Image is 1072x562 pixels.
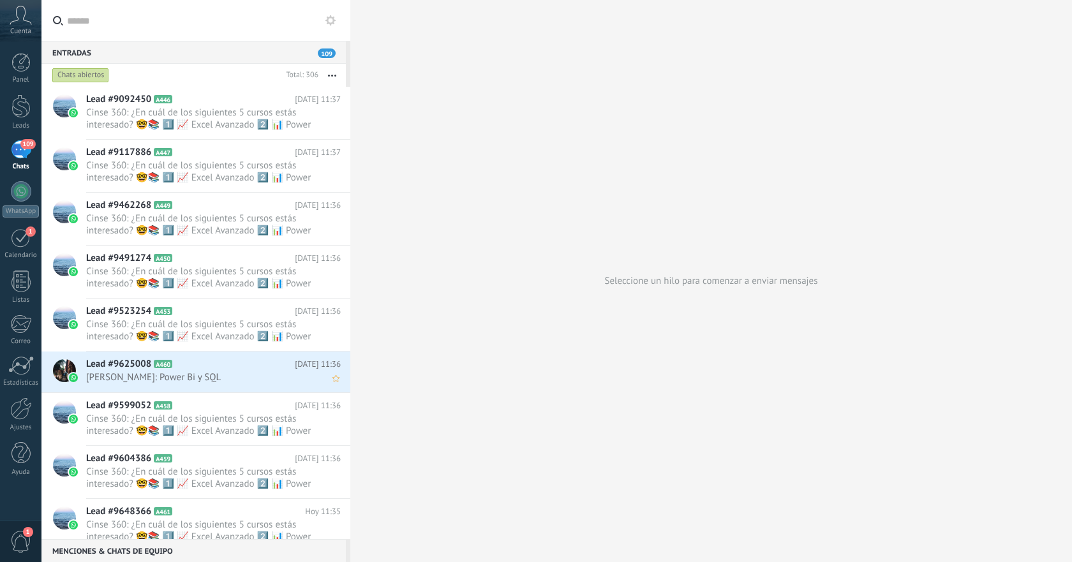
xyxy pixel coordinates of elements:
[41,351,350,392] a: Lead #9625008 A460 [DATE] 11:36 [PERSON_NAME]: Power Bi y SQL
[154,307,172,315] span: A453
[86,371,316,383] span: [PERSON_NAME]: Power Bi y SQL
[69,468,78,477] img: waba.svg
[86,93,151,106] span: Lead #9092450
[295,305,341,318] span: [DATE] 11:36
[295,452,341,465] span: [DATE] 11:36
[295,358,341,371] span: [DATE] 11:36
[41,246,350,298] a: Lead #9491274 A450 [DATE] 11:36 Cinse 360: ¿En cuál de los siguientes 5 cursos estás interesado? ...
[20,139,35,149] span: 109
[52,68,109,83] div: Chats abiertos
[86,519,316,543] span: Cinse 360: ¿En cuál de los siguientes 5 cursos estás interesado? 🤓📚 1️⃣ 📈 Excel Avanzado 2️⃣ 📊 Po...
[295,199,341,212] span: [DATE] 11:36
[154,454,172,462] span: A459
[41,41,346,64] div: Entradas
[69,373,78,382] img: waba.svg
[3,296,40,304] div: Listas
[41,193,350,245] a: Lead #9462268 A449 [DATE] 11:36 Cinse 360: ¿En cuál de los siguientes 5 cursos estás interesado? ...
[41,539,346,562] div: Menciones & Chats de equipo
[86,505,151,518] span: Lead #9648366
[318,64,346,87] button: Más
[41,140,350,192] a: Lead #9117886 A447 [DATE] 11:37 Cinse 360: ¿En cuál de los siguientes 5 cursos estás interesado? ...
[3,122,40,130] div: Leads
[86,107,316,131] span: Cinse 360: ¿En cuál de los siguientes 5 cursos estás interesado? 🤓📚 1️⃣ 📈 Excel Avanzado 2️⃣ 📊 Po...
[69,108,78,117] img: waba.svg
[154,254,172,262] span: A450
[41,299,350,351] a: Lead #9523254 A453 [DATE] 11:36 Cinse 360: ¿En cuál de los siguientes 5 cursos estás interesado? ...
[69,415,78,424] img: waba.svg
[305,505,341,518] span: Hoy 11:35
[23,527,33,537] span: 1
[3,424,40,432] div: Ajustes
[295,93,341,106] span: [DATE] 11:37
[86,159,316,184] span: Cinse 360: ¿En cuál de los siguientes 5 cursos estás interesado? 🤓📚 1️⃣ 📈 Excel Avanzado 2️⃣ 📊 Po...
[3,205,39,218] div: WhatsApp
[295,399,341,412] span: [DATE] 11:36
[69,267,78,276] img: waba.svg
[3,379,40,387] div: Estadísticas
[69,214,78,223] img: waba.svg
[3,76,40,84] div: Panel
[281,69,318,82] div: Total: 306
[86,305,151,318] span: Lead #9523254
[86,318,316,343] span: Cinse 360: ¿En cuál de los siguientes 5 cursos estás interesado? 🤓📚 1️⃣ 📈 Excel Avanzado 2️⃣ 📊 Po...
[154,360,172,368] span: A460
[69,161,78,170] img: waba.svg
[10,27,31,36] span: Cuenta
[86,212,316,237] span: Cinse 360: ¿En cuál de los siguientes 5 cursos estás interesado? 🤓📚 1️⃣ 📈 Excel Avanzado 2️⃣ 📊 Po...
[154,148,172,156] span: A447
[41,446,350,498] a: Lead #9604386 A459 [DATE] 11:36 Cinse 360: ¿En cuál de los siguientes 5 cursos estás interesado? ...
[86,452,151,465] span: Lead #9604386
[86,265,316,290] span: Cinse 360: ¿En cuál de los siguientes 5 cursos estás interesado? 🤓📚 1️⃣ 📈 Excel Avanzado 2️⃣ 📊 Po...
[41,499,350,551] a: Lead #9648366 A461 Hoy 11:35 Cinse 360: ¿En cuál de los siguientes 5 cursos estás interesado? 🤓📚 ...
[154,401,172,410] span: A458
[41,393,350,445] a: Lead #9599052 A458 [DATE] 11:36 Cinse 360: ¿En cuál de los siguientes 5 cursos estás interesado? ...
[86,199,151,212] span: Lead #9462268
[3,468,40,477] div: Ayuda
[69,521,78,529] img: waba.svg
[3,163,40,171] div: Chats
[154,201,172,209] span: A449
[3,251,40,260] div: Calendario
[69,320,78,329] img: waba.svg
[86,413,316,437] span: Cinse 360: ¿En cuál de los siguientes 5 cursos estás interesado? 🤓📚 1️⃣ 📈 Excel Avanzado 2️⃣ 📊 Po...
[26,226,36,237] span: 1
[41,87,350,139] a: Lead #9092450 A446 [DATE] 11:37 Cinse 360: ¿En cuál de los siguientes 5 cursos estás interesado? ...
[86,399,151,412] span: Lead #9599052
[86,146,151,159] span: Lead #9117886
[295,146,341,159] span: [DATE] 11:37
[86,358,151,371] span: Lead #9625008
[86,252,151,265] span: Lead #9491274
[3,337,40,346] div: Correo
[318,48,336,58] span: 109
[154,95,172,103] span: A446
[86,466,316,490] span: Cinse 360: ¿En cuál de los siguientes 5 cursos estás interesado? 🤓📚 1️⃣ 📈 Excel Avanzado 2️⃣ 📊 Po...
[154,507,172,515] span: A461
[295,252,341,265] span: [DATE] 11:36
